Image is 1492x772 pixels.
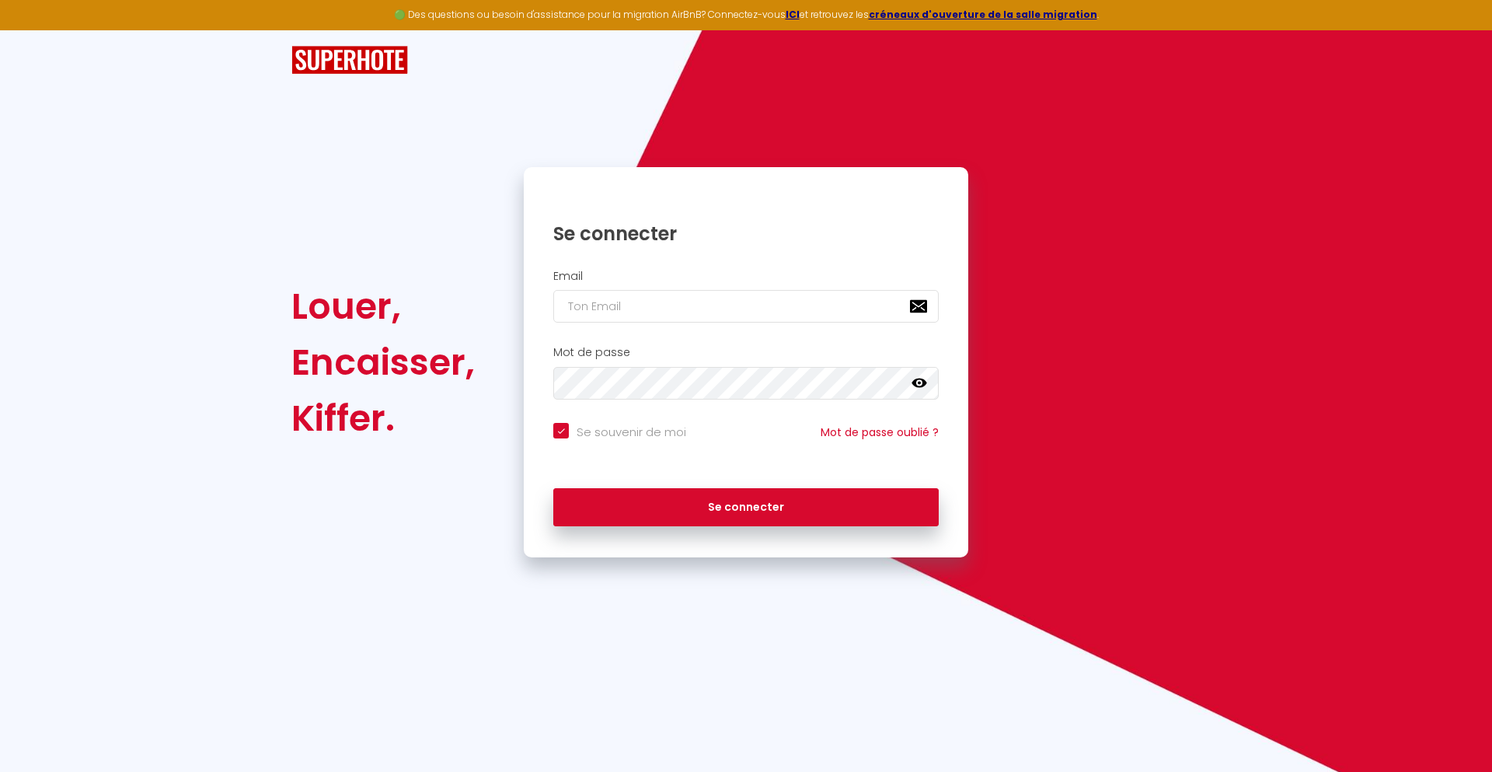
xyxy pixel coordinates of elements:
[291,278,475,334] div: Louer,
[553,270,939,283] h2: Email
[869,8,1097,21] a: créneaux d'ouverture de la salle migration
[553,488,939,527] button: Se connecter
[291,46,408,75] img: SuperHote logo
[821,424,939,440] a: Mot de passe oublié ?
[553,222,939,246] h1: Se connecter
[291,334,475,390] div: Encaisser,
[553,346,939,359] h2: Mot de passe
[786,8,800,21] a: ICI
[291,390,475,446] div: Kiffer.
[553,290,939,323] input: Ton Email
